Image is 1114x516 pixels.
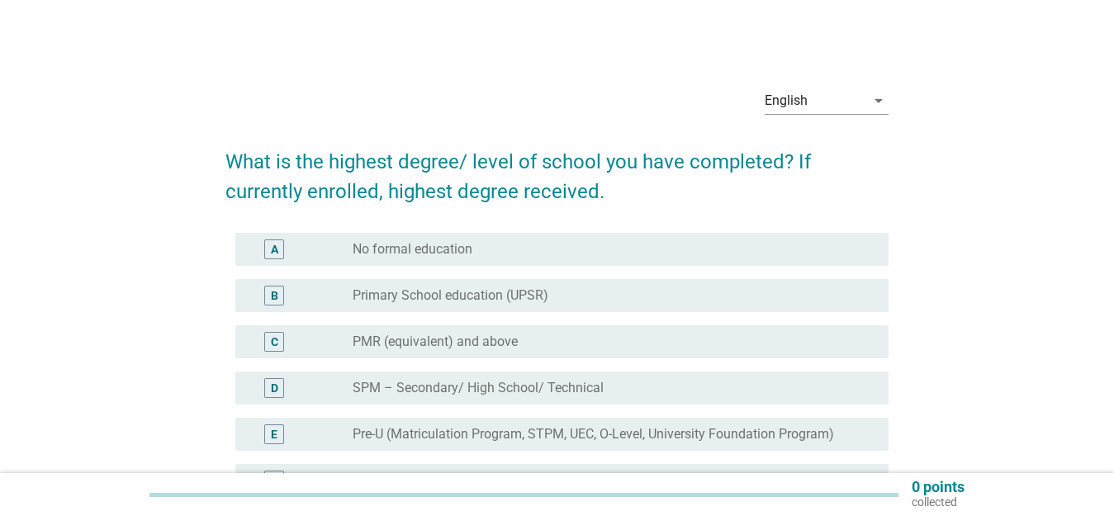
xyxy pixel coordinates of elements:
[912,480,965,495] p: 0 points
[271,334,278,351] div: C
[353,426,834,443] label: Pre-U (Matriculation Program, STPM, UEC, O-Level, University Foundation Program)
[353,241,472,258] label: No formal education
[353,287,548,304] label: Primary School education (UPSR)
[271,380,278,397] div: D
[271,241,278,258] div: A
[353,380,604,396] label: SPM – Secondary/ High School/ Technical
[353,334,518,350] label: PMR (equivalent) and above
[765,93,808,108] div: English
[271,472,277,490] div: F
[225,130,889,206] h2: What is the highest degree/ level of school you have completed? If currently enrolled, highest de...
[353,472,402,489] label: Diploma
[271,287,278,305] div: B
[869,91,889,111] i: arrow_drop_down
[271,426,277,443] div: E
[912,495,965,509] p: collected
